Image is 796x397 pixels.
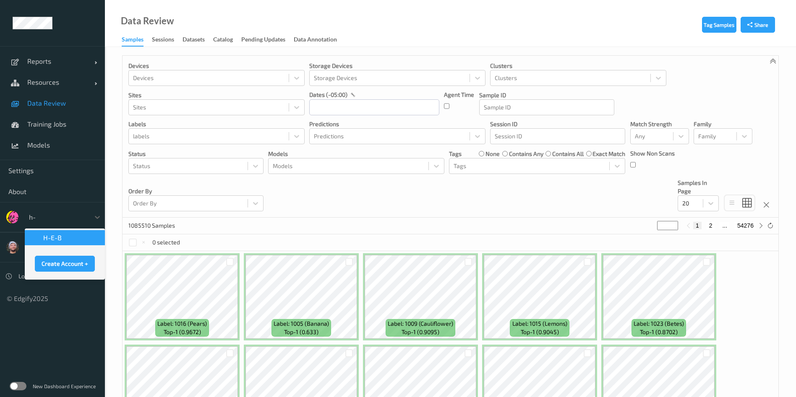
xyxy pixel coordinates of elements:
[630,149,675,158] p: Show Non Scans
[444,91,474,99] p: Agent Time
[213,35,233,46] div: Catalog
[485,150,500,158] label: none
[707,222,715,229] button: 2
[294,34,345,46] a: Data Annotation
[512,319,567,328] span: Label: 1015 (Lemons)
[509,150,543,158] label: contains any
[741,17,775,33] button: Share
[309,91,347,99] p: dates (-05:00)
[213,34,241,46] a: Catalog
[241,35,285,46] div: Pending Updates
[128,221,191,230] p: 1085510 Samples
[183,34,213,46] a: Datasets
[678,179,719,195] p: Samples In Page
[521,328,559,336] span: top-1 (0.9045)
[268,150,444,158] p: Models
[634,319,684,328] span: Label: 1023 (Betes)
[490,120,625,128] p: Session ID
[241,34,294,46] a: Pending Updates
[309,120,485,128] p: Predictions
[388,319,453,328] span: Label: 1009 (Cauliflower)
[152,35,174,46] div: Sessions
[693,222,702,229] button: 1
[157,319,207,328] span: Label: 1016 (Pears)
[122,35,144,47] div: Samples
[702,17,736,33] button: Tag Samples
[309,62,485,70] p: Storage Devices
[552,150,584,158] label: contains all
[183,35,205,46] div: Datasets
[128,62,305,70] p: Devices
[720,222,730,229] button: ...
[164,328,201,336] span: top-1 (0.9672)
[640,328,678,336] span: top-1 (0.8702)
[592,150,625,158] label: exact match
[274,319,329,328] span: Label: 1005 (Banana)
[630,120,689,128] p: Match Strength
[152,238,180,247] p: 0 selected
[284,328,318,336] span: top-1 (0.633)
[128,150,264,158] p: Status
[152,34,183,46] a: Sessions
[128,120,305,128] p: labels
[122,34,152,47] a: Samples
[121,17,174,25] div: Data Review
[128,187,264,195] p: Order By
[694,120,752,128] p: Family
[128,91,305,99] p: Sites
[735,222,756,229] button: 54276
[490,62,666,70] p: Clusters
[449,150,462,158] p: Tags
[402,328,439,336] span: top-1 (0.9095)
[479,91,614,99] p: Sample ID
[294,35,337,46] div: Data Annotation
